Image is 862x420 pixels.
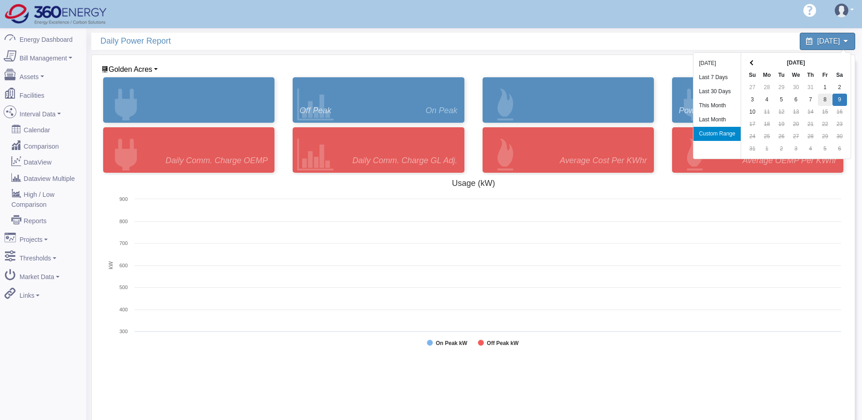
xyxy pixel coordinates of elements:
td: 18 [760,118,774,130]
td: 29 [774,81,789,94]
tspan: Off Peak kW [487,340,519,346]
th: Tu [774,69,789,81]
span: Average OEMP per kWhr [742,155,837,167]
td: 12 [774,106,789,118]
td: 27 [789,130,803,143]
span: Power Factor [679,105,727,117]
td: 22 [818,118,832,130]
li: Custom Range [693,127,741,141]
td: 4 [803,143,818,155]
span: On Peak [425,105,457,117]
td: 25 [760,130,774,143]
th: Mo [760,69,774,81]
td: 9 [832,94,847,106]
li: Last 30 Days [693,85,741,99]
span: Daily Comm. Charge GL Adj. [352,155,457,167]
td: 26 [774,130,789,143]
td: 28 [760,81,774,94]
td: 13 [789,106,803,118]
span: Facility List [109,65,152,73]
td: 21 [803,118,818,130]
td: 5 [818,143,832,155]
span: Average Cost Per kWhr [560,155,647,167]
li: [DATE] [693,56,741,70]
th: Sa [832,69,847,81]
th: We [789,69,803,81]
td: 7 [803,94,818,106]
th: Th [803,69,818,81]
li: This Month [693,99,741,113]
td: 31 [803,81,818,94]
td: 28 [803,130,818,143]
th: Su [745,69,760,81]
td: 27 [745,81,760,94]
tspan: On Peak kW [436,340,468,346]
td: 4 [760,94,774,106]
td: 11 [760,106,774,118]
text: 700 [120,240,128,246]
text: 300 [120,329,128,334]
td: 14 [803,106,818,118]
td: 15 [818,106,832,118]
span: [DATE] [817,37,840,45]
td: 16 [832,106,847,118]
span: Daily Comm. Charge OEMP [165,155,268,167]
td: 31 [745,143,760,155]
text: 900 [120,196,128,202]
text: 600 [120,263,128,268]
td: 10 [745,106,760,118]
td: 1 [818,81,832,94]
td: 2 [774,143,789,155]
td: 20 [789,118,803,130]
td: 6 [832,143,847,155]
td: 17 [745,118,760,130]
td: 30 [832,130,847,143]
td: 1 [760,143,774,155]
a: Golden Acres [101,65,158,73]
td: 29 [818,130,832,143]
li: Last 7 Days [693,70,741,85]
td: 8 [818,94,832,106]
td: 19 [774,118,789,130]
tspan: kW [108,261,114,269]
text: 400 [120,307,128,312]
td: 5 [774,94,789,106]
text: 800 [120,219,128,224]
span: Daily Power Report [100,33,478,50]
td: 2 [832,81,847,94]
th: [DATE] [760,57,832,69]
td: 6 [789,94,803,106]
tspan: Usage (kW) [452,179,495,188]
td: 3 [789,143,803,155]
span: Off Peak [299,105,331,117]
td: 24 [745,130,760,143]
img: user-3.svg [835,4,848,17]
td: 3 [745,94,760,106]
td: 30 [789,81,803,94]
text: 500 [120,285,128,290]
li: Last Month [693,113,741,127]
th: Fr [818,69,832,81]
td: 23 [832,118,847,130]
